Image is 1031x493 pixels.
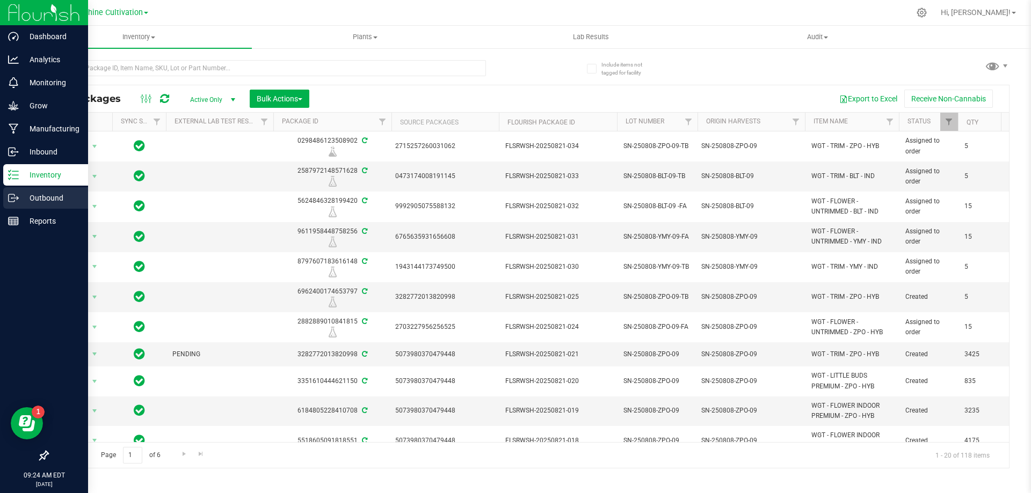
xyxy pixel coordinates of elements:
div: SN-250808-BLT-09 [701,171,802,181]
span: 3425 [964,349,1005,359]
button: Bulk Actions [250,90,309,108]
span: FLSRWSH-20250821-021 [505,349,611,359]
div: Manage settings [915,8,928,18]
span: SN-250808-YMY-09-TB [623,262,691,272]
a: Status [907,117,931,125]
p: Inbound [19,145,83,158]
span: SN-250808-ZPO-09-TB [623,141,691,151]
a: Filter [881,113,899,131]
span: In Sync [134,347,145,362]
inline-svg: Inbound [8,146,19,157]
th: Source Packages [391,113,499,131]
a: Sync Status [121,117,162,125]
div: SN-250808-ZPO-09 [701,322,802,332]
span: Created [905,349,952,359]
div: 3282772013820998 [272,349,393,359]
a: Filter [680,113,698,131]
span: Sync from Compliance System [360,407,367,414]
span: SN-250808-BLT-09 -FA [623,201,691,211]
span: select [88,259,101,274]
div: 5073980370479448 [395,436,496,446]
span: 5 [964,171,1005,181]
span: select [88,199,101,214]
span: WGT - FLOWER - UNTRIMMED - ZPO - HYB [811,317,892,337]
a: Item Name [814,117,848,125]
p: [DATE] [5,480,83,488]
div: 9992905075588132 [395,201,496,211]
span: select [88,374,101,389]
span: Created [905,406,952,416]
a: Go to the next page [176,447,192,461]
span: Assigned to order [905,136,952,156]
div: 6962400174653797 [272,286,393,307]
span: WGT - FLOWER INDOOR PREMIUM - ZPO - HYB [811,430,892,451]
a: Filter [787,113,805,131]
a: Go to the last page [193,447,209,461]
a: Flourish Package ID [507,119,575,126]
a: Qty [967,119,978,126]
span: Assigned to order [905,317,952,337]
div: SN-250808-ZPO-09 [701,436,802,446]
span: SN-250808-ZPO-09 [623,406,691,416]
span: WGT - TRIM - ZPO - HYB [811,292,892,302]
span: Assigned to order [905,256,952,277]
div: SN-250808-BLT-09 [701,201,802,211]
div: 0298486123508902 [272,136,393,157]
div: Lab Sample [272,146,393,157]
span: Sync from Compliance System [360,437,367,444]
span: Sync from Compliance System [360,377,367,385]
div: R&D Lab Sample [272,237,393,247]
div: 1943144173749500 [395,262,496,272]
a: Audit [705,26,931,48]
div: R&D Lab Sample [272,297,393,307]
span: SN-250808-ZPO-09-TB [623,292,691,302]
span: In Sync [134,229,145,244]
div: 5073980370479448 [395,376,496,386]
span: FLSRWSH-20250821-034 [505,141,611,151]
span: WGT - FLOWER - UNTRIMMED - YMY - IND [811,226,892,247]
span: In Sync [134,319,145,334]
span: In Sync [134,433,145,448]
span: WGT - TRIM - ZPO - HYB [811,141,892,151]
span: Assigned to order [905,226,952,247]
div: R&D Lab Sample [272,327,393,337]
span: Plants [252,32,477,42]
div: 5624846328199420 [272,196,393,217]
div: SN-250808-ZPO-09 [701,376,802,386]
p: Outbound [19,192,83,204]
p: Monitoring [19,76,83,89]
div: 2715257260031062 [395,141,496,151]
a: External Lab Test Result [175,117,259,125]
a: Filter [148,113,166,131]
span: WGT - FLOWER - UNTRIMMED - BLT - IND [811,196,892,217]
span: FLSRWSH-20250821-032 [505,201,611,211]
p: Manufacturing [19,122,83,135]
a: Origin Harvests [706,117,760,125]
span: FLSRWSH-20250821-033 [505,171,611,181]
div: 3282772013820998 [395,292,496,302]
p: Grow [19,99,83,112]
inline-svg: Reports [8,216,19,226]
a: Filter [940,113,958,131]
div: 3351610444621150 [272,376,393,386]
span: SN-250808-ZPO-09 [623,436,691,446]
span: 5 [964,262,1005,272]
div: R&D Lab Sample [272,176,393,187]
div: 5073980370479448 [395,349,496,359]
span: select [88,229,101,244]
p: Inventory [19,168,83,181]
inline-svg: Inventory [8,170,19,180]
inline-svg: Outbound [8,193,19,203]
span: SN-250808-ZPO-09 [623,376,691,386]
div: 2587972148571628 [272,166,393,187]
a: Filter [374,113,391,131]
span: In Sync [134,138,145,153]
span: Sync from Compliance System [360,167,367,174]
iframe: Resource center unread badge [32,406,45,418]
span: Sync from Compliance System [360,227,367,235]
inline-svg: Grow [8,100,19,111]
span: select [88,433,101,448]
span: select [88,139,101,154]
span: Sync from Compliance System [360,137,367,144]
